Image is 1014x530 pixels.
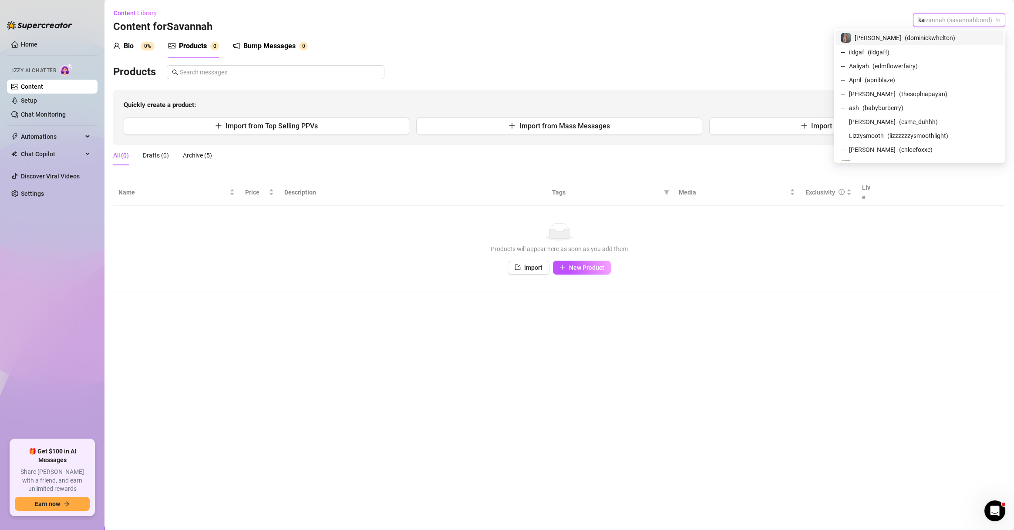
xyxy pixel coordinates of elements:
[118,188,228,197] span: Name
[15,497,90,511] button: Earn nowarrow-right
[841,89,998,99] div: —
[662,186,671,199] span: filter
[841,160,851,169] img: Black (@theblacktiger)
[113,179,240,206] th: Name
[21,130,83,144] span: Automations
[172,69,178,75] span: search
[918,13,1000,27] span: Savannah (savannahbond)
[569,264,604,271] span: New Product
[841,75,998,85] div: —
[805,188,835,197] div: Exclusivity
[113,20,212,34] h3: Content for Savannah
[15,468,90,493] span: Share [PERSON_NAME] with a friend, and earn unlimited rewards
[553,261,611,275] button: New Product
[552,188,660,197] span: Tags
[122,244,997,254] div: Products will appear here as soon as you add them
[21,83,43,90] a: Content
[124,117,409,135] button: Import from Top Selling PPVs
[60,63,73,76] img: AI Chatter
[21,147,83,161] span: Chat Copilot
[811,122,903,130] span: Import from Message Library
[865,75,895,85] span: ( aprilblaze )
[849,145,896,154] span: [PERSON_NAME]
[857,179,879,206] th: Live
[113,6,164,20] button: Content Library
[233,42,240,49] span: notification
[849,103,859,113] span: ash
[849,117,896,127] span: [PERSON_NAME]
[509,122,515,129] span: plus
[21,111,66,118] a: Chat Monitoring
[995,17,1001,23] span: team
[168,42,175,49] span: picture
[841,103,998,113] div: —
[887,131,948,141] span: ( lizzzzzzysmoothlight )
[841,145,998,154] div: —
[226,122,318,130] span: Import from Top Selling PPVs
[849,61,869,71] span: Aaliyah
[899,89,947,99] span: ( thesophiapayan )
[899,117,938,127] span: ( esme_duhhh )
[679,188,788,197] span: Media
[547,179,674,206] th: Tags
[801,122,808,129] span: plus
[841,131,998,141] div: —
[905,33,955,43] span: ( dominickwhelton )
[868,47,889,57] span: ( ildgaff )
[7,21,72,30] img: logo-BBDzfeDw.svg
[15,447,90,464] span: 🎁 Get $100 in AI Messages
[124,101,196,109] strong: Quickly create a product:
[849,131,884,141] span: Lizzysmooth
[124,41,134,51] div: Bio
[113,42,120,49] span: user
[180,67,379,77] input: Search messages
[849,75,861,85] span: April
[709,117,995,135] button: Import from Message Library
[841,61,998,71] div: —
[841,47,998,57] div: —
[524,264,542,271] span: Import
[240,179,279,206] th: Price
[515,264,521,270] span: import
[11,151,17,157] img: Chat Copilot
[841,33,851,43] img: Dominick (@dominickwhelton)
[855,33,901,43] span: [PERSON_NAME]
[839,189,845,195] span: info-circle
[416,117,702,135] button: Import from Mass Messages
[141,42,155,50] sup: 0%
[245,188,267,197] span: Price
[113,65,156,79] h3: Products
[21,41,37,48] a: Home
[11,133,18,140] span: thunderbolt
[21,190,44,197] a: Settings
[841,117,998,127] div: —
[35,500,60,507] span: Earn now
[873,159,913,169] span: ( theblacktiger )
[984,500,1005,521] iframe: Intercom live chat
[21,173,80,180] a: Discover Viral Videos
[215,122,222,129] span: plus
[21,97,37,104] a: Setup
[12,67,56,75] span: Izzy AI Chatter
[559,264,566,270] span: plus
[299,42,308,50] sup: 0
[519,122,610,130] span: Import from Mass Messages
[674,179,800,206] th: Media
[143,151,169,160] div: Drafts (0)
[849,47,864,57] span: ildgaf
[508,261,549,275] button: Import
[210,42,219,50] sup: 0
[664,190,669,195] span: filter
[183,151,212,160] div: Archive (5)
[113,151,129,160] div: All (0)
[899,145,933,154] span: ( chloefoxxe )
[849,89,896,99] span: [PERSON_NAME]
[862,103,903,113] span: ( babyburberry )
[179,41,207,51] div: Products
[64,501,70,507] span: arrow-right
[279,179,547,206] th: Description
[873,61,918,71] span: ( edmflowerfairy )
[114,10,157,17] span: Content Library
[855,159,869,169] span: Black
[243,41,296,51] div: Bump Messages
